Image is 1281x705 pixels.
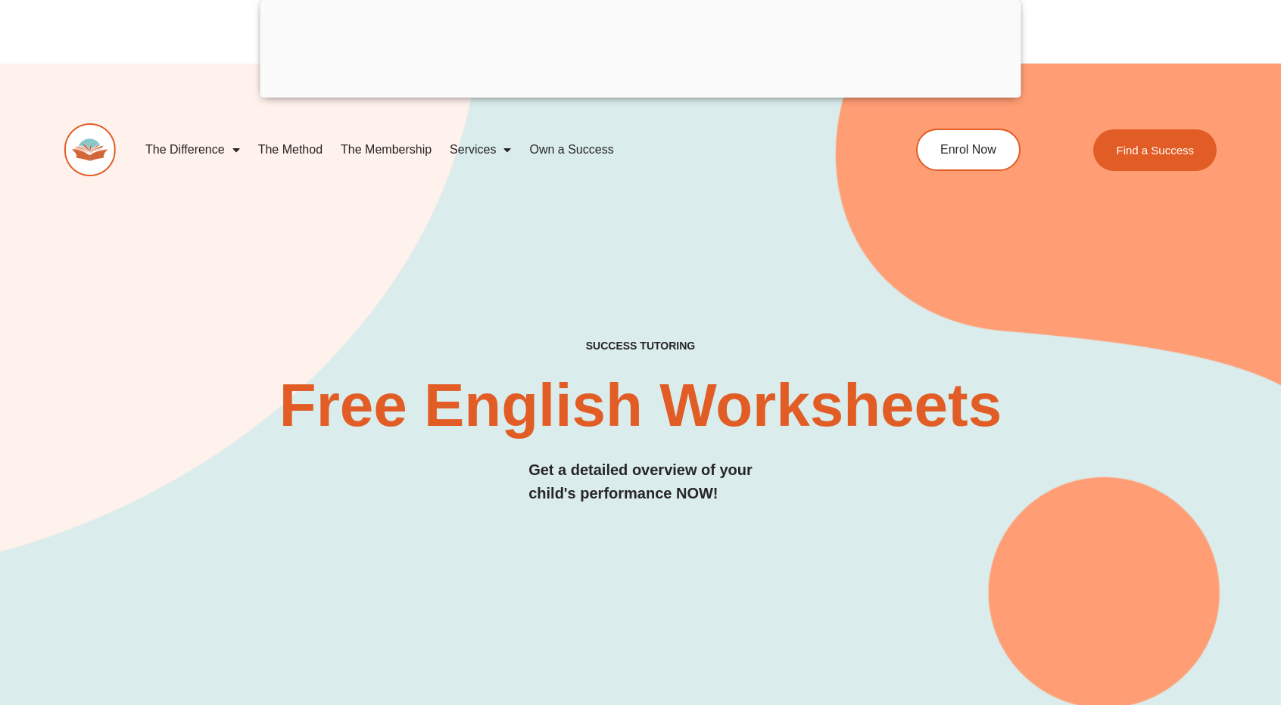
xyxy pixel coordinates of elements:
[249,132,332,167] a: The Method
[136,132,850,167] nav: Menu
[528,458,753,505] h3: Get a detailed overview of your child's performance NOW!
[1117,144,1195,156] span: Find a Success
[916,129,1021,171] a: Enrol Now
[940,144,996,156] span: Enrol Now
[470,340,812,352] h4: SUCCESS TUTORING​
[260,375,1021,436] h2: Free English Worksheets​
[1094,129,1217,171] a: Find a Success
[332,132,441,167] a: The Membership
[441,132,520,167] a: Services
[1029,534,1281,705] iframe: Chat Widget
[520,132,622,167] a: Own a Success
[136,132,249,167] a: The Difference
